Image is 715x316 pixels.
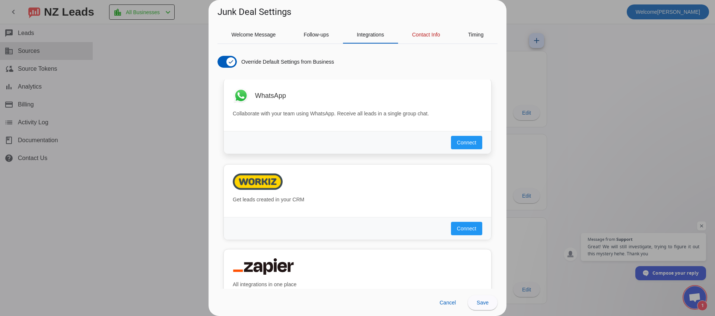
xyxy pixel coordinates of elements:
[357,32,384,37] span: Integrations
[451,136,482,149] button: Connect
[412,32,440,37] span: Contact Info
[477,300,489,306] span: Save
[439,300,456,306] span: Cancel
[304,32,329,37] span: Follow-ups
[457,139,476,146] span: Connect
[217,6,291,18] h1: Junk Deal Settings
[233,110,482,118] p: Collaborate with your team using WhatsApp. Receive all leads in a single group chat.
[468,32,484,37] span: Timing
[233,87,249,104] img: WhatsApp
[433,295,462,310] button: Cancel
[233,196,482,204] p: Get leads created in your CRM
[255,92,286,99] h3: WhatsApp
[240,58,334,66] label: Override Default Settings from Business
[468,295,498,310] button: Save
[232,32,276,37] span: Welcome Message
[451,222,482,235] button: Connect
[457,225,476,232] span: Connect
[233,281,482,288] p: All integrations in one place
